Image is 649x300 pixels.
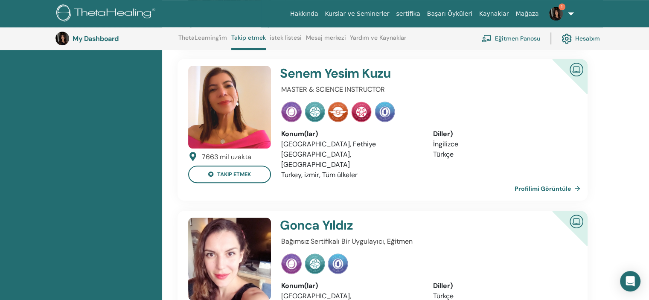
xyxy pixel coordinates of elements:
a: Mağaza [512,6,542,22]
div: Sertifikalı Çevrimiçi Eğitmen [538,211,588,260]
a: Başarı Öyküleri [424,6,476,22]
li: Turkey, izmir, Tüm ülkeler [281,170,420,180]
div: Konum(lar) [281,281,420,291]
img: default.jpg [55,32,69,45]
div: Konum(lar) [281,129,420,139]
li: İngilizce [433,139,572,149]
p: MASTER & SCIENCE INSTRUCTOR [281,84,572,95]
a: Hesabım [562,29,600,48]
a: Takip etmek [231,34,266,50]
li: [GEOGRAPHIC_DATA], [GEOGRAPHIC_DATA] [281,149,420,170]
img: default.jpg [188,66,271,149]
div: 7663 mil uzakta [202,152,251,162]
a: Kurslar ve Seminerler [321,6,393,22]
p: Bağımsız Sertifikalı Bir Uygulayıcı, Eğitmen [281,236,572,247]
button: takip etmek [188,166,271,183]
li: Türkçe [433,149,572,160]
a: Kaynaklar [476,6,512,22]
a: Mesaj merkezi [306,34,346,48]
img: default.jpg [549,7,563,20]
span: 1 [559,3,565,10]
div: Diller) [433,281,572,291]
a: ThetaLearning'im [178,34,227,48]
div: Diller) [433,129,572,139]
a: Yardım ve Kaynaklar [350,34,406,48]
a: Profilimi Görüntüle [515,180,584,197]
div: Sertifikalı Çevrimiçi Eğitmen [538,59,588,108]
img: logo.png [56,4,158,23]
img: Sertifikalı Çevrimiçi Eğitmen [566,59,587,79]
a: Eğitmen Panosu [481,29,540,48]
img: cog.svg [562,31,572,46]
img: Sertifikalı Çevrimiçi Eğitmen [566,211,587,230]
div: Open Intercom Messenger [620,271,640,291]
h3: My Dashboard [73,35,158,43]
h4: Senem Yesim Kuzu [280,66,522,81]
li: [GEOGRAPHIC_DATA], Fethiye [281,139,420,149]
a: istek listesi [270,34,302,48]
img: chalkboard-teacher.svg [481,35,492,42]
h4: Gonca Yıldız [280,218,522,233]
a: sertifika [393,6,423,22]
a: Hakkında [287,6,322,22]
